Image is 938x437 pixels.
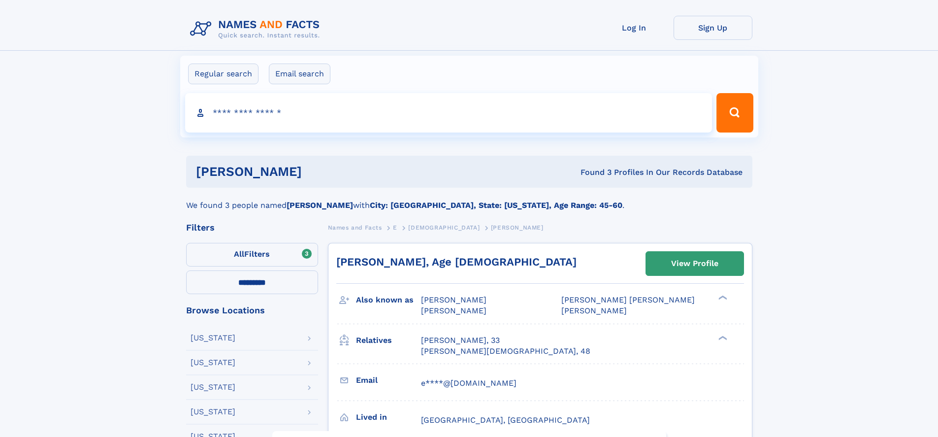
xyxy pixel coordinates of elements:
div: Browse Locations [186,306,318,315]
div: View Profile [671,252,718,275]
span: [GEOGRAPHIC_DATA], [GEOGRAPHIC_DATA] [421,415,590,425]
div: Filters [186,223,318,232]
span: All [234,249,244,259]
div: [US_STATE] [191,408,235,416]
a: Log In [595,16,674,40]
a: E [393,221,397,234]
button: Search Button [716,93,753,133]
a: View Profile [646,252,744,275]
b: City: [GEOGRAPHIC_DATA], State: [US_STATE], Age Range: 45-60 [370,201,622,210]
a: [PERSON_NAME][DEMOGRAPHIC_DATA], 48 [421,346,590,357]
input: search input [185,93,712,133]
b: [PERSON_NAME] [287,201,353,210]
div: Found 3 Profiles In Our Records Database [441,167,743,178]
a: [DEMOGRAPHIC_DATA] [408,221,480,234]
img: Logo Names and Facts [186,16,328,42]
label: Email search [269,64,330,84]
h3: Email [356,372,421,389]
h3: Also known as [356,292,421,308]
div: [US_STATE] [191,359,235,367]
span: [DEMOGRAPHIC_DATA] [408,224,480,231]
h1: [PERSON_NAME] [196,166,441,178]
h3: Lived in [356,409,421,426]
div: [US_STATE] [191,334,235,342]
label: Filters [186,243,318,267]
a: Sign Up [674,16,752,40]
div: [US_STATE] [191,383,235,391]
span: [PERSON_NAME] [421,295,486,304]
a: Names and Facts [328,221,382,234]
div: ❯ [716,295,728,301]
div: ❯ [716,335,728,341]
span: [PERSON_NAME] [PERSON_NAME] [561,295,695,304]
span: [PERSON_NAME] [491,224,544,231]
div: We found 3 people named with . [186,188,752,211]
span: E [393,224,397,231]
span: [PERSON_NAME] [421,306,486,315]
a: [PERSON_NAME], Age [DEMOGRAPHIC_DATA] [336,256,577,268]
a: [PERSON_NAME], 33 [421,335,500,346]
h3: Relatives [356,332,421,349]
span: [PERSON_NAME] [561,306,627,315]
label: Regular search [188,64,259,84]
